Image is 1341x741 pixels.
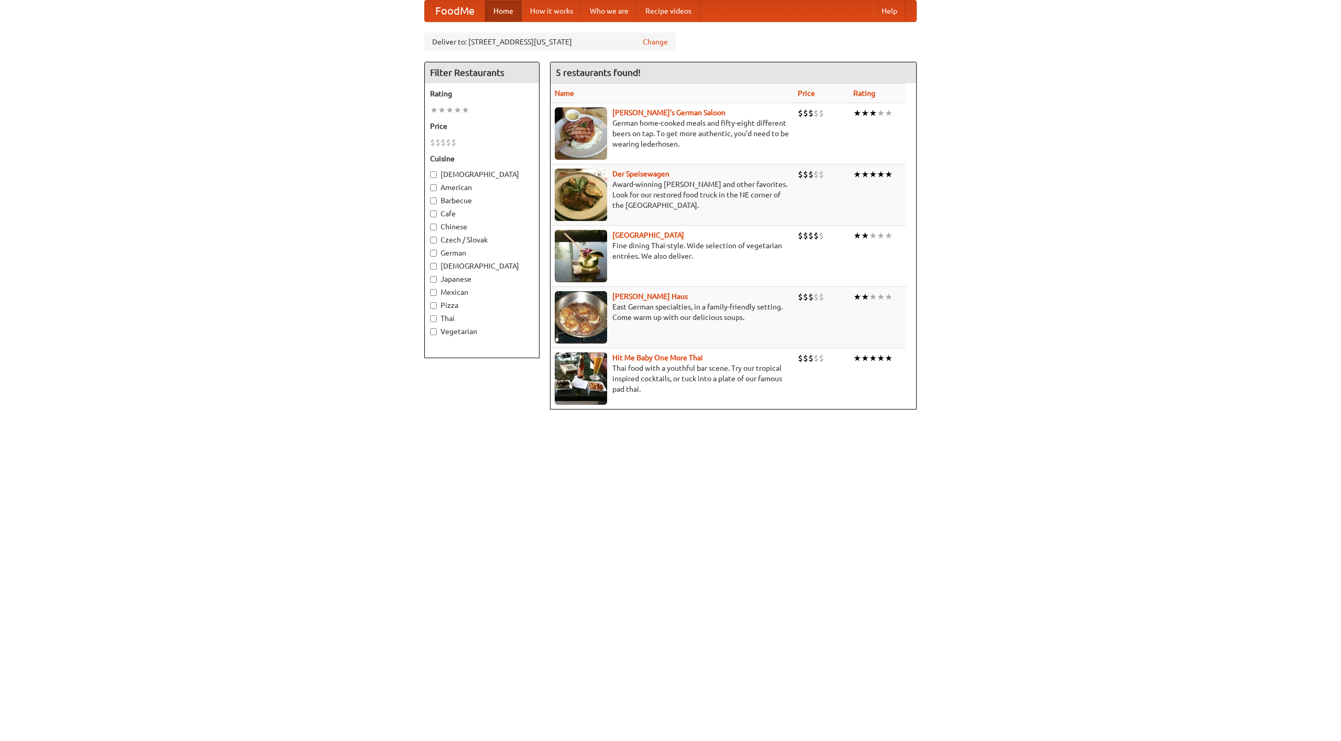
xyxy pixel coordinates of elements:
h5: Price [430,121,534,131]
li: ★ [885,169,893,180]
li: $ [814,107,819,119]
label: [DEMOGRAPHIC_DATA] [430,169,534,180]
li: $ [798,230,803,241]
li: $ [451,137,456,148]
li: ★ [861,107,869,119]
img: satay.jpg [555,230,607,282]
label: Mexican [430,287,534,297]
li: ★ [877,230,885,241]
label: Thai [430,313,534,324]
img: speisewagen.jpg [555,169,607,221]
label: Cafe [430,208,534,219]
p: East German specialties, in a family-friendly setting. Come warm up with our delicious soups. [555,302,789,323]
li: $ [803,291,808,303]
li: ★ [430,104,438,116]
img: kohlhaus.jpg [555,291,607,344]
li: ★ [446,104,454,116]
li: $ [808,107,814,119]
li: ★ [885,107,893,119]
a: How it works [522,1,581,21]
input: Czech / Slovak [430,237,437,244]
a: Change [643,37,668,47]
li: ★ [885,230,893,241]
a: [GEOGRAPHIC_DATA] [612,231,684,239]
label: [DEMOGRAPHIC_DATA] [430,261,534,271]
li: $ [446,137,451,148]
li: ★ [877,169,885,180]
li: ★ [454,104,461,116]
li: $ [819,291,824,303]
h5: Rating [430,89,534,99]
li: $ [803,169,808,180]
li: ★ [861,230,869,241]
a: [PERSON_NAME]'s German Saloon [612,108,726,117]
li: $ [441,137,446,148]
input: Mexican [430,289,437,296]
label: Vegetarian [430,326,534,337]
h5: Cuisine [430,153,534,164]
li: $ [819,169,824,180]
li: $ [814,291,819,303]
input: Cafe [430,211,437,217]
li: ★ [438,104,446,116]
label: German [430,248,534,258]
li: $ [814,230,819,241]
li: $ [819,352,824,364]
li: ★ [869,230,877,241]
input: Vegetarian [430,328,437,335]
a: Price [798,89,815,97]
li: ★ [861,352,869,364]
li: $ [814,352,819,364]
li: $ [808,352,814,364]
a: Name [555,89,574,97]
input: American [430,184,437,191]
input: Chinese [430,224,437,230]
label: Pizza [430,300,534,311]
li: $ [798,169,803,180]
li: $ [808,230,814,241]
li: ★ [877,352,885,364]
label: Czech / Slovak [430,235,534,245]
li: ★ [869,291,877,303]
a: Who we are [581,1,637,21]
li: ★ [885,291,893,303]
div: Deliver to: [STREET_ADDRESS][US_STATE] [424,32,676,51]
a: [PERSON_NAME] Haus [612,292,688,301]
li: ★ [853,169,861,180]
p: Fine dining Thai-style. Wide selection of vegetarian entrées. We also deliver. [555,240,789,261]
img: babythai.jpg [555,352,607,405]
li: ★ [853,230,861,241]
p: Award-winning [PERSON_NAME] and other favorites. Look for our restored food truck in the NE corne... [555,179,789,211]
img: esthers.jpg [555,107,607,160]
label: Barbecue [430,195,534,206]
p: Thai food with a youthful bar scene. Try our tropical inspired cocktails, or tuck into a plate of... [555,363,789,394]
li: $ [798,352,803,364]
li: ★ [853,352,861,364]
li: ★ [853,107,861,119]
li: ★ [861,169,869,180]
a: Der Speisewagen [612,170,669,178]
a: Home [485,1,522,21]
label: American [430,182,534,193]
input: Thai [430,315,437,322]
a: Hit Me Baby One More Thai [612,353,703,362]
li: $ [819,230,824,241]
input: Japanese [430,276,437,283]
li: $ [803,107,808,119]
li: ★ [853,291,861,303]
li: ★ [885,352,893,364]
li: $ [435,137,441,148]
input: [DEMOGRAPHIC_DATA] [430,263,437,270]
label: Japanese [430,274,534,284]
input: Barbecue [430,197,437,204]
li: $ [819,107,824,119]
li: $ [814,169,819,180]
h4: Filter Restaurants [425,62,539,83]
li: ★ [861,291,869,303]
a: Rating [853,89,875,97]
input: German [430,250,437,257]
